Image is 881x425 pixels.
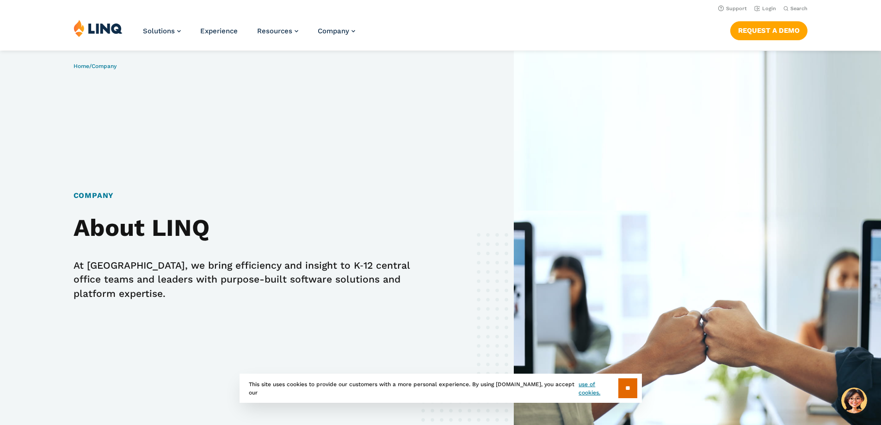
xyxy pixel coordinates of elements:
[74,214,421,242] h2: About LINQ
[74,19,123,37] img: LINQ | K‑12 Software
[74,190,421,201] h1: Company
[74,63,117,69] span: /
[74,63,89,69] a: Home
[783,5,807,12] button: Open Search Bar
[730,19,807,40] nav: Button Navigation
[92,63,117,69] span: Company
[841,388,867,413] button: Hello, have a question? Let’s chat.
[718,6,747,12] a: Support
[143,27,175,35] span: Solutions
[240,374,642,403] div: This site uses cookies to provide our customers with a more personal experience. By using [DOMAIN...
[318,27,355,35] a: Company
[730,21,807,40] a: Request a Demo
[143,19,355,50] nav: Primary Navigation
[74,259,421,300] p: At [GEOGRAPHIC_DATA], we bring efficiency and insight to K‑12 central office teams and leaders wi...
[257,27,292,35] span: Resources
[200,27,238,35] a: Experience
[579,380,618,397] a: use of cookies.
[790,6,807,12] span: Search
[754,6,776,12] a: Login
[318,27,349,35] span: Company
[143,27,181,35] a: Solutions
[257,27,298,35] a: Resources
